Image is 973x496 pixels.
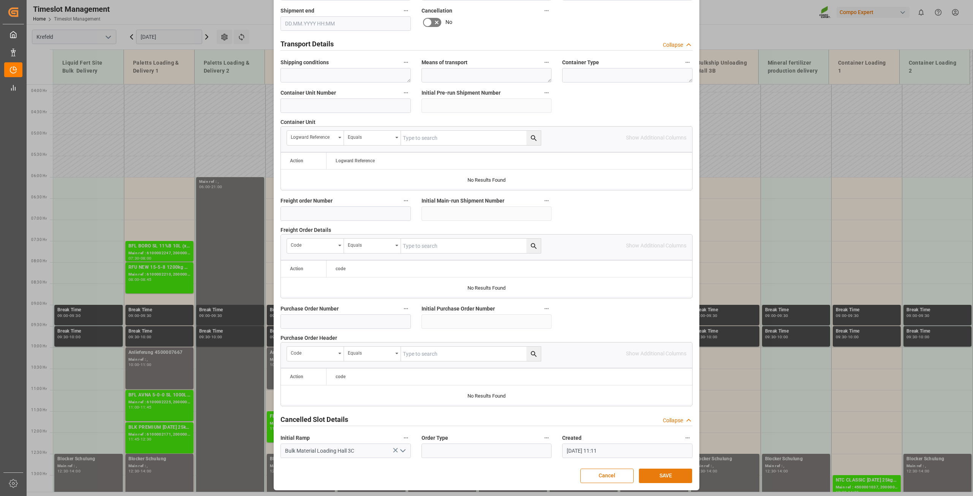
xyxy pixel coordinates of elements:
input: Type to search [401,347,541,361]
button: Initial Pre-run Shipment Number [542,88,551,98]
span: Shipping conditions [280,59,329,67]
span: Means of transport [422,59,467,67]
span: Initial Purchase Order Number [422,305,495,313]
div: code [291,348,336,357]
span: Shipment end [280,7,314,15]
button: Cancel [580,469,634,483]
input: Type to search/select [280,444,411,458]
div: Logward Reference [291,132,336,141]
button: Shipping conditions [401,57,411,67]
button: Initial Purchase Order Number [542,304,551,314]
button: Container Type [683,57,693,67]
span: Freight order Number [280,197,333,205]
span: Container Unit [280,118,315,126]
div: code [291,240,336,249]
button: Order Type [542,433,551,443]
button: open menu [287,347,344,361]
div: Action [290,266,303,271]
button: Created [683,433,693,443]
input: Type to search [401,239,541,253]
button: search button [526,131,541,145]
span: Purchase Order Number [280,305,339,313]
input: Type to search [401,131,541,145]
button: Initial Ramp [401,433,411,443]
div: Action [290,158,303,163]
button: open menu [344,131,401,145]
span: Logward Reference [336,158,375,163]
span: Container Type [562,59,599,67]
button: Container Unit Number [401,88,411,98]
button: open menu [287,239,344,253]
div: Equals [348,132,393,141]
div: Equals [348,240,393,249]
button: SAVE [639,469,692,483]
div: Equals [348,348,393,357]
button: Means of transport [542,57,551,67]
input: DD.MM.YYYY HH:MM [280,16,411,31]
div: Collapse [663,417,683,425]
span: Container Unit Number [280,89,336,97]
span: Purchase Order Header [280,334,337,342]
span: No [445,18,452,26]
button: Purchase Order Number [401,304,411,314]
input: DD.MM.YYYY HH:MM [562,444,693,458]
span: Freight Order Details [280,226,331,234]
button: Freight order Number [401,196,411,206]
span: Initial Main-run Shipment Number [422,197,504,205]
span: Order Type [422,434,448,442]
div: Action [290,374,303,379]
button: search button [526,347,541,361]
button: search button [526,239,541,253]
span: Initial Pre-run Shipment Number [422,89,501,97]
button: open menu [344,347,401,361]
button: Shipment end [401,6,411,16]
button: open menu [396,445,408,457]
div: Collapse [663,41,683,49]
button: Initial Main-run Shipment Number [542,196,551,206]
span: Initial Ramp [280,434,310,442]
h2: Cancelled Slot Details [280,414,348,425]
span: Created [562,434,582,442]
button: open menu [287,131,344,145]
button: open menu [344,239,401,253]
span: code [336,374,345,379]
span: Cancellation [422,7,452,15]
button: Cancellation [542,6,551,16]
h2: Transport Details [280,39,334,49]
span: code [336,266,345,271]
